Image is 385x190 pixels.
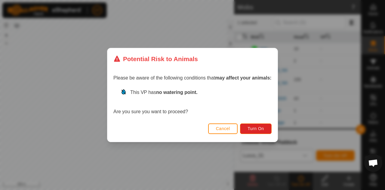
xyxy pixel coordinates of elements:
div: Bate-papo aberto [364,154,382,172]
button: Cancel [208,123,238,134]
div: Potential Risk to Animals [113,54,198,64]
button: Turn On [240,123,272,134]
strong: no watering point. [156,90,198,95]
span: Cancel [216,126,230,131]
div: Are you sure you want to proceed? [113,89,272,115]
span: Turn On [248,126,264,131]
span: This VP has [130,90,198,95]
span: Please be aware of the following conditions that [113,75,272,80]
strong: may affect your animals: [215,75,272,80]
